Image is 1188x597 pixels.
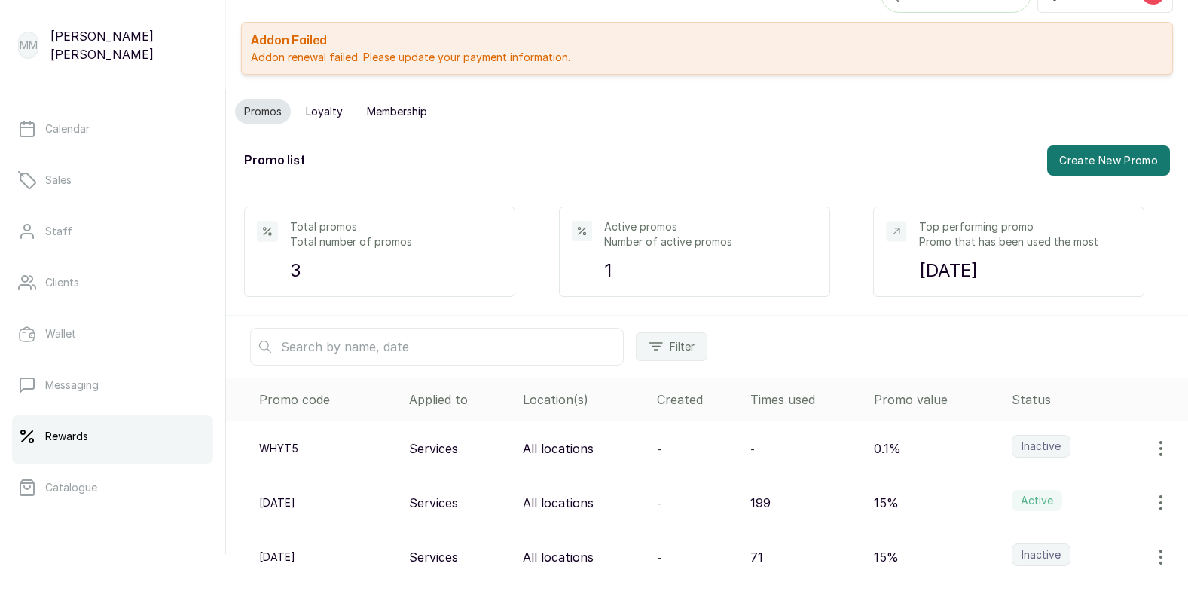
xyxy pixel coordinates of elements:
[45,480,97,495] p: Catalogue
[12,518,213,560] a: Money
[45,326,76,341] p: Wallet
[358,99,436,124] button: Membership
[12,313,213,355] a: Wallet
[657,497,661,510] span: -
[235,99,291,124] button: Promos
[20,38,38,53] p: MM
[1047,145,1170,176] button: Create New Promo
[1012,543,1070,566] label: Inactive
[523,390,644,409] div: Location(s)
[45,224,72,239] p: Staff
[750,494,771,512] p: 199
[409,390,511,409] div: Applied to
[657,442,661,455] span: -
[874,439,901,458] p: 0.1%
[1012,390,1182,409] div: Status
[670,339,695,354] span: Filter
[45,275,79,290] p: Clients
[874,390,1000,409] div: Promo value
[657,390,738,409] div: Created
[290,219,502,234] p: Total promos
[12,108,213,150] a: Calendar
[636,332,707,361] button: Filter
[45,378,99,393] p: Messaging
[244,152,305,170] h2: Promo list
[750,548,763,566] p: 71
[409,494,458,512] p: Services
[250,328,624,366] input: Search by name, date
[919,219,1132,234] p: Top performing promo
[919,257,1132,284] p: [DATE]
[12,262,213,304] a: Clients
[1012,435,1070,458] label: Inactive
[12,210,213,253] a: Staff
[45,121,90,136] p: Calendar
[45,173,72,188] p: Sales
[409,548,458,566] p: Services
[50,27,207,63] p: [PERSON_NAME] [PERSON_NAME]
[259,495,295,510] p: [DATE]
[919,234,1132,250] p: Promo that has been used the most
[259,441,298,456] p: whyt5
[12,364,213,406] a: Messaging
[523,439,594,458] p: All locations
[259,390,397,409] div: Promo code
[290,257,502,284] p: 3
[251,50,1163,65] p: Addon renewal failed. Please update your payment information.
[12,159,213,201] a: Sales
[12,415,213,458] a: Rewards
[259,550,295,565] p: [DATE]
[290,234,502,250] p: Total number of promos
[750,442,755,455] span: -
[523,548,594,566] p: All locations
[750,390,862,409] div: Times used
[12,467,213,509] a: Catalogue
[409,439,458,458] p: Services
[297,99,352,124] button: Loyalty
[523,494,594,512] p: All locations
[604,234,817,250] p: Number of active promos
[604,219,817,234] p: Active promos
[251,32,1163,50] h2: Addon Failed
[604,257,817,284] p: 1
[1012,490,1062,511] label: Active
[45,429,88,444] p: Rewards
[874,494,899,512] p: 15%
[874,548,899,566] p: 15%
[657,551,661,564] span: -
